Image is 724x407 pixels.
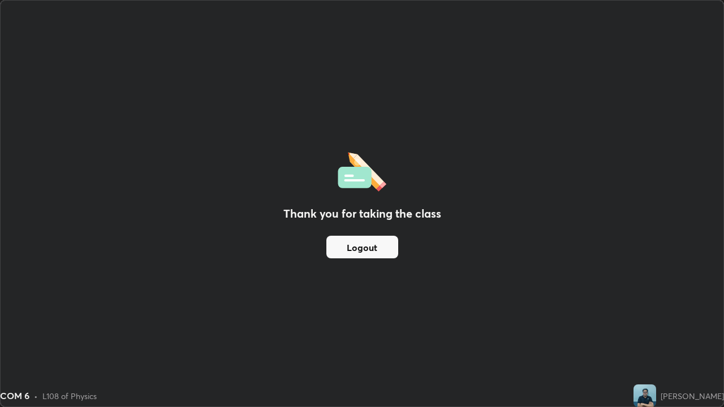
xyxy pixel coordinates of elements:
div: [PERSON_NAME] [661,390,724,402]
img: 3cc9671c434e4cc7a3e98729d35f74b5.jpg [633,384,656,407]
h2: Thank you for taking the class [283,205,441,222]
img: offlineFeedback.1438e8b3.svg [338,149,386,192]
div: L108 of Physics [42,390,97,402]
div: • [34,390,38,402]
button: Logout [326,236,398,258]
